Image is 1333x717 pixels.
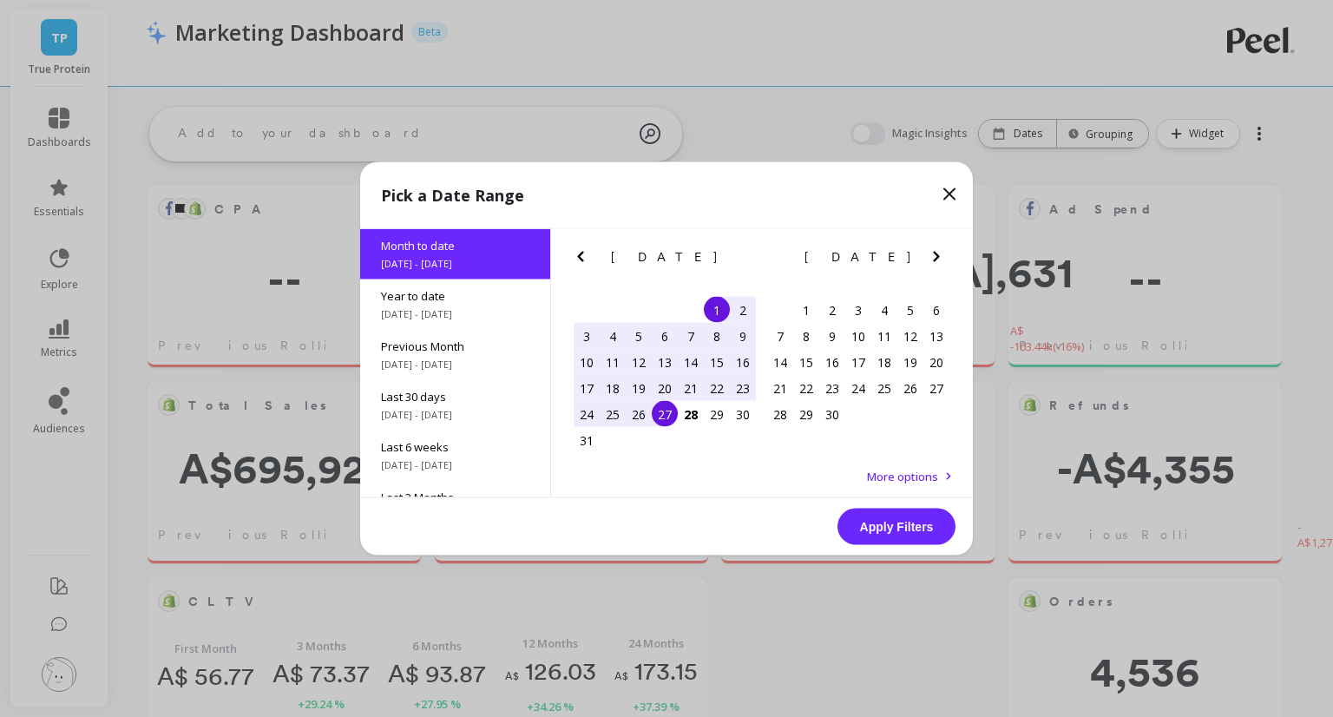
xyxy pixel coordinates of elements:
[730,349,756,375] div: Choose Saturday, August 16th, 2025
[574,427,600,453] div: Choose Sunday, August 31st, 2025
[871,297,897,323] div: Choose Thursday, September 4th, 2025
[819,375,845,401] div: Choose Tuesday, September 23rd, 2025
[897,349,923,375] div: Choose Friday, September 19th, 2025
[600,401,626,427] div: Choose Monday, August 25th, 2025
[381,389,529,405] span: Last 30 days
[626,349,652,375] div: Choose Tuesday, August 12th, 2025
[652,349,678,375] div: Choose Wednesday, August 13th, 2025
[845,323,871,349] div: Choose Wednesday, September 10th, 2025
[730,297,756,323] div: Choose Saturday, August 2nd, 2025
[704,375,730,401] div: Choose Friday, August 22nd, 2025
[704,401,730,427] div: Choose Friday, August 29th, 2025
[871,375,897,401] div: Choose Thursday, September 25th, 2025
[381,238,529,253] span: Month to date
[804,250,913,264] span: [DATE]
[767,375,793,401] div: Choose Sunday, September 21st, 2025
[626,375,652,401] div: Choose Tuesday, August 19th, 2025
[574,349,600,375] div: Choose Sunday, August 10th, 2025
[704,297,730,323] div: Choose Friday, August 1st, 2025
[678,401,704,427] div: Choose Thursday, August 28th, 2025
[381,490,529,505] span: Last 3 Months
[819,323,845,349] div: Choose Tuesday, September 9th, 2025
[704,323,730,349] div: Choose Friday, August 8th, 2025
[764,247,791,274] button: Previous Month
[381,358,529,372] span: [DATE] - [DATE]
[837,509,955,545] button: Apply Filters
[381,408,529,422] span: [DATE] - [DATE]
[678,375,704,401] div: Choose Thursday, August 21st, 2025
[381,183,524,207] p: Pick a Date Range
[793,297,819,323] div: Choose Monday, September 1st, 2025
[652,401,678,427] div: Choose Wednesday, August 27th, 2025
[730,375,756,401] div: Choose Saturday, August 23rd, 2025
[793,375,819,401] div: Choose Monday, September 22nd, 2025
[923,375,949,401] div: Choose Saturday, September 27th, 2025
[678,323,704,349] div: Choose Thursday, August 7th, 2025
[845,349,871,375] div: Choose Wednesday, September 17th, 2025
[678,349,704,375] div: Choose Thursday, August 14th, 2025
[652,323,678,349] div: Choose Wednesday, August 6th, 2025
[574,297,756,453] div: month 2025-08
[871,349,897,375] div: Choose Thursday, September 18th, 2025
[923,349,949,375] div: Choose Saturday, September 20th, 2025
[793,349,819,375] div: Choose Monday, September 15th, 2025
[793,401,819,427] div: Choose Monday, September 29th, 2025
[730,323,756,349] div: Choose Saturday, August 9th, 2025
[897,323,923,349] div: Choose Friday, September 12th, 2025
[767,323,793,349] div: Choose Sunday, September 7th, 2025
[574,401,600,427] div: Choose Sunday, August 24th, 2025
[574,375,600,401] div: Choose Sunday, August 17th, 2025
[600,323,626,349] div: Choose Monday, August 4th, 2025
[381,307,529,321] span: [DATE] - [DATE]
[767,401,793,427] div: Choose Sunday, September 28th, 2025
[897,297,923,323] div: Choose Friday, September 5th, 2025
[600,349,626,375] div: Choose Monday, August 11th, 2025
[819,349,845,375] div: Choose Tuesday, September 16th, 2025
[574,323,600,349] div: Choose Sunday, August 3rd, 2025
[767,349,793,375] div: Choose Sunday, September 14th, 2025
[923,297,949,323] div: Choose Saturday, September 6th, 2025
[381,257,529,271] span: [DATE] - [DATE]
[926,247,954,274] button: Next Month
[652,375,678,401] div: Choose Wednesday, August 20th, 2025
[819,401,845,427] div: Choose Tuesday, September 30th, 2025
[793,323,819,349] div: Choose Monday, September 8th, 2025
[845,297,871,323] div: Choose Wednesday, September 3rd, 2025
[600,375,626,401] div: Choose Monday, August 18th, 2025
[819,297,845,323] div: Choose Tuesday, September 2nd, 2025
[611,250,719,264] span: [DATE]
[381,288,529,304] span: Year to date
[381,439,529,455] span: Last 6 weeks
[626,323,652,349] div: Choose Tuesday, August 5th, 2025
[730,401,756,427] div: Choose Saturday, August 30th, 2025
[570,247,598,274] button: Previous Month
[732,247,760,274] button: Next Month
[845,375,871,401] div: Choose Wednesday, September 24th, 2025
[704,349,730,375] div: Choose Friday, August 15th, 2025
[767,297,949,427] div: month 2025-09
[381,458,529,472] span: [DATE] - [DATE]
[923,323,949,349] div: Choose Saturday, September 13th, 2025
[897,375,923,401] div: Choose Friday, September 26th, 2025
[626,401,652,427] div: Choose Tuesday, August 26th, 2025
[871,323,897,349] div: Choose Thursday, September 11th, 2025
[867,469,938,484] span: More options
[381,339,529,354] span: Previous Month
